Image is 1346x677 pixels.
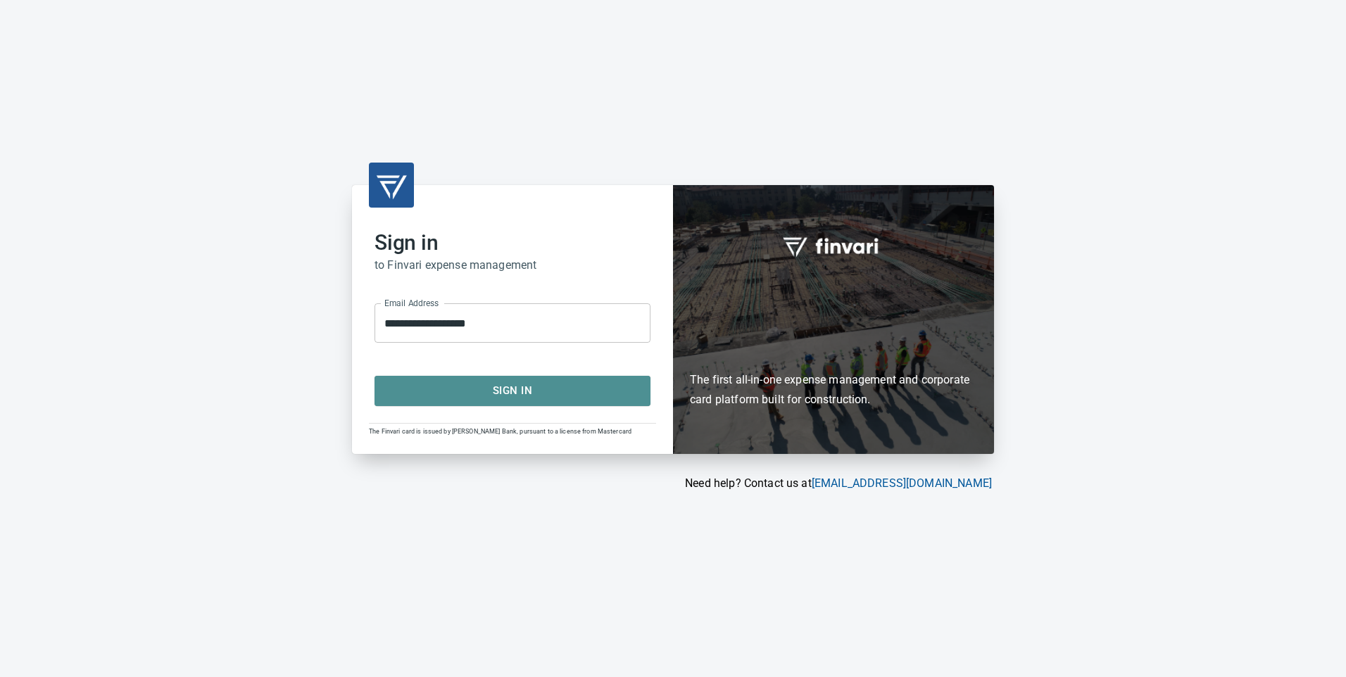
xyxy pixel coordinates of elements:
img: transparent_logo.png [375,168,408,202]
span: The Finvari card is issued by [PERSON_NAME] Bank, pursuant to a license from Mastercard [369,428,631,435]
div: Finvari [673,185,994,453]
h6: to Finvari expense management [375,255,650,275]
h2: Sign in [375,230,650,255]
p: Need help? Contact us at [352,475,992,492]
img: fullword_logo_white.png [781,229,886,262]
a: [EMAIL_ADDRESS][DOMAIN_NAME] [812,476,992,490]
h6: The first all-in-one expense management and corporate card platform built for construction. [690,289,977,410]
span: Sign In [390,381,635,400]
button: Sign In [375,376,650,405]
